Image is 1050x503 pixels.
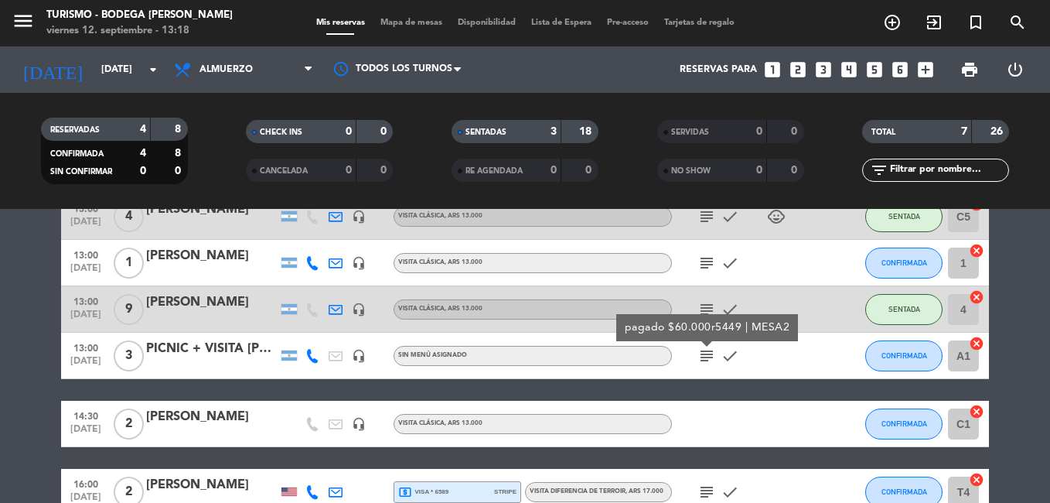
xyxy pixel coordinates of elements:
[881,351,927,360] span: CONFIRMADA
[445,259,482,265] span: , ARS 13.000
[913,9,955,36] span: WALK IN
[969,243,984,258] i: cancel
[813,60,834,80] i: looks_3
[993,46,1039,93] div: LOG OUT
[66,474,105,492] span: 16:00
[465,128,506,136] span: SENTADAS
[881,419,927,428] span: CONFIRMADA
[445,420,482,426] span: , ARS 13.000
[12,53,94,87] i: [DATE]
[66,217,105,234] span: [DATE]
[175,148,184,159] strong: 8
[864,60,885,80] i: looks_5
[599,19,656,27] span: Pre-acceso
[398,420,482,426] span: VISITA CLÁSICA
[925,13,943,32] i: exit_to_app
[871,128,895,136] span: TOTAL
[721,254,739,272] i: check
[865,340,943,371] button: CONFIRMADA
[721,207,739,226] i: check
[697,483,716,501] i: subject
[671,128,709,136] span: SERVIDAS
[398,306,482,312] span: VISITA CLÁSICA
[114,294,144,325] span: 9
[398,485,412,499] i: local_atm
[450,19,523,27] span: Disponibilidad
[721,483,739,501] i: check
[697,347,716,365] i: subject
[309,19,373,27] span: Mis reservas
[50,150,104,158] span: CONFIRMADA
[888,212,920,221] span: SENTADA
[146,475,278,495] div: [PERSON_NAME]
[756,165,762,176] strong: 0
[445,213,482,219] span: , ARS 13.000
[680,64,757,75] span: Reservas para
[997,9,1038,36] span: BUSCAR
[961,126,967,137] strong: 7
[626,488,663,494] span: , ARS 17.000
[46,23,233,39] div: viernes 12. septiembre - 13:18
[66,406,105,424] span: 14:30
[66,292,105,310] span: 13:00
[346,126,352,137] strong: 0
[66,245,105,263] span: 13:00
[465,167,523,175] span: RE AGENDADA
[352,256,366,270] i: headset_mic
[656,19,742,27] span: Tarjetas de regalo
[969,472,984,488] i: cancel
[373,19,450,27] span: Mapa de mesas
[140,166,146,176] strong: 0
[114,248,144,279] span: 1
[767,207,786,226] i: child_care
[352,303,366,317] i: headset_mic
[380,126,390,137] strong: 0
[12,9,35,33] i: menu
[551,126,557,137] strong: 3
[146,293,278,313] div: [PERSON_NAME]
[66,310,105,327] span: [DATE]
[352,349,366,363] i: headset_mic
[697,207,716,226] i: subject
[960,60,979,79] span: print
[494,487,516,497] span: stripe
[721,300,739,319] i: check
[66,356,105,374] span: [DATE]
[260,128,302,136] span: CHECK INS
[865,294,943,325] button: SENTADA
[969,336,984,351] i: cancel
[697,254,716,272] i: subject
[50,168,112,176] span: SIN CONFIRMAR
[788,60,808,80] i: looks_two
[530,488,663,494] span: VISITA DIFERENCIA DE TERROIR
[146,200,278,220] div: [PERSON_NAME]
[146,407,278,427] div: [PERSON_NAME]
[1008,13,1027,32] i: search
[66,263,105,281] span: [DATE]
[579,126,595,137] strong: 18
[756,126,762,137] strong: 0
[871,9,913,36] span: RESERVAR MESA
[969,404,984,419] i: cancel
[881,258,927,267] span: CONFIRMADA
[791,165,800,176] strong: 0
[966,13,985,32] i: turned_in_not
[352,417,366,431] i: headset_mic
[146,339,278,359] div: PICNIC + VISITA [PERSON_NAME]
[175,166,184,176] strong: 0
[890,60,910,80] i: looks_6
[352,210,366,224] i: headset_mic
[791,126,800,137] strong: 0
[671,167,711,175] span: NO SHOW
[969,289,984,305] i: cancel
[870,161,888,180] i: filter_list
[144,60,162,79] i: arrow_drop_down
[551,165,557,176] strong: 0
[883,13,902,32] i: add_circle_outline
[839,60,859,80] i: looks_4
[140,124,146,135] strong: 4
[523,19,599,27] span: Lista de Espera
[697,300,716,319] i: subject
[66,338,105,356] span: 13:00
[762,60,782,80] i: looks_one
